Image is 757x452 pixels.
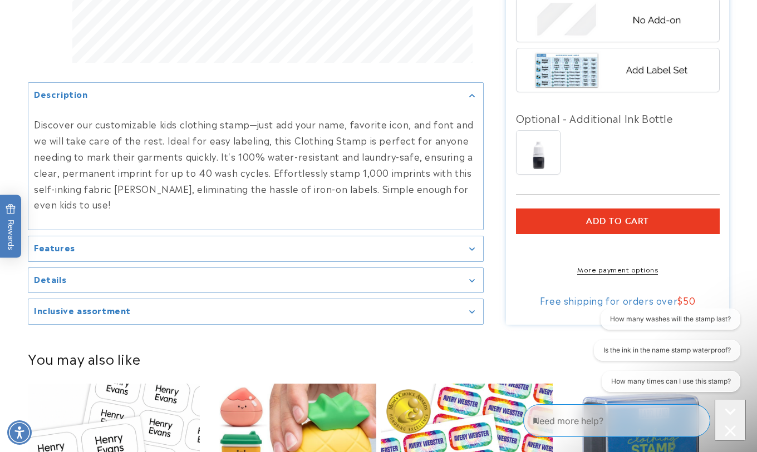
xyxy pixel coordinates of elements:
[28,268,483,293] summary: Details
[7,420,32,445] div: Accessibility Menu
[34,274,66,285] h2: Details
[586,216,649,226] span: Add to cart
[6,203,16,250] span: Rewards
[516,109,720,127] div: Optional - Additional Ink Bottle
[28,299,483,324] summary: Inclusive assortment
[34,242,75,253] h2: Features
[34,88,88,100] h2: Description
[517,131,560,174] img: Ink Bottle
[523,400,746,441] iframe: Gorgias Floating Chat
[28,236,483,261] summary: Features
[28,83,483,108] summary: Description
[34,117,478,213] p: Discover our customizable kids clothing stamp—just add your name, favorite icon, and font and we ...
[683,294,695,307] span: 50
[587,309,746,402] iframe: Gorgias live chat conversation starters
[531,48,705,92] img: Add Label Set
[34,305,131,316] h2: Inclusive assortment
[516,295,720,306] div: Free shipping for orders over
[677,294,683,307] span: $
[516,208,720,234] button: Add to cart
[516,264,720,274] a: More payment options
[28,350,729,367] h2: You may also like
